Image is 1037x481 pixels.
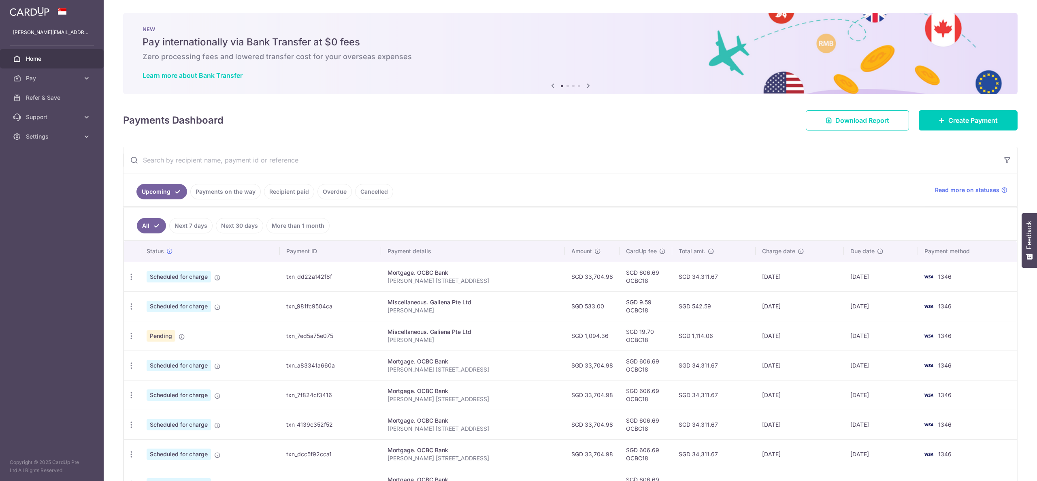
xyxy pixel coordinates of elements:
[280,291,381,321] td: txn_981fc9504ca
[935,186,1007,194] a: Read more on statuses
[355,184,393,199] a: Cancelled
[672,439,756,469] td: SGD 34,311.67
[280,380,381,410] td: txn_7f824cf3416
[388,425,558,433] p: [PERSON_NAME] [STREET_ADDRESS]
[147,301,211,312] span: Scheduled for charge
[756,262,844,291] td: [DATE]
[626,247,657,255] span: CardUp fee
[938,303,952,310] span: 1346
[143,71,243,79] a: Learn more about Bank Transfer
[565,439,620,469] td: SGD 33,704.98
[388,454,558,462] p: [PERSON_NAME] [STREET_ADDRESS]
[147,271,211,282] span: Scheduled for charge
[920,420,937,430] img: Bank Card
[835,115,889,125] span: Download Report
[844,439,918,469] td: [DATE]
[280,351,381,380] td: txn_a83341a660a
[850,247,875,255] span: Due date
[388,277,558,285] p: [PERSON_NAME] [STREET_ADDRESS]
[26,133,79,141] span: Settings
[571,247,592,255] span: Amount
[147,360,211,371] span: Scheduled for charge
[620,410,672,439] td: SGD 606.69 OCBC18
[938,391,952,398] span: 1346
[13,28,91,36] p: [PERSON_NAME][EMAIL_ADDRESS][DOMAIN_NAME]
[123,113,224,128] h4: Payments Dashboard
[388,446,558,454] div: Mortgage. OCBC Bank
[844,262,918,291] td: [DATE]
[169,218,213,233] a: Next 7 days
[10,6,49,16] img: CardUp
[565,351,620,380] td: SGD 33,704.98
[388,357,558,366] div: Mortgage. OCBC Bank
[844,410,918,439] td: [DATE]
[190,184,261,199] a: Payments on the way
[756,291,844,321] td: [DATE]
[565,321,620,351] td: SGD 1,094.36
[806,110,909,130] a: Download Report
[948,115,998,125] span: Create Payment
[317,184,352,199] a: Overdue
[672,351,756,380] td: SGD 34,311.67
[920,331,937,341] img: Bank Card
[920,449,937,459] img: Bank Card
[143,36,998,49] h5: Pay internationally via Bank Transfer at $0 fees
[938,332,952,339] span: 1346
[620,262,672,291] td: SGD 606.69 OCBC18
[266,218,330,233] a: More than 1 month
[143,52,998,62] h6: Zero processing fees and lowered transfer cost for your overseas expenses
[672,380,756,410] td: SGD 34,311.67
[935,186,999,194] span: Read more on statuses
[938,273,952,280] span: 1346
[938,421,952,428] span: 1346
[756,380,844,410] td: [DATE]
[920,361,937,370] img: Bank Card
[388,366,558,374] p: [PERSON_NAME] [STREET_ADDRESS]
[844,321,918,351] td: [DATE]
[679,247,705,255] span: Total amt.
[918,241,1017,262] th: Payment method
[620,321,672,351] td: SGD 19.70 OCBC18
[938,362,952,369] span: 1346
[388,387,558,395] div: Mortgage. OCBC Bank
[280,262,381,291] td: txn_dd22a142f8f
[280,241,381,262] th: Payment ID
[1026,221,1033,249] span: Feedback
[26,94,79,102] span: Refer & Save
[844,351,918,380] td: [DATE]
[620,291,672,321] td: SGD 9.59 OCBC18
[756,410,844,439] td: [DATE]
[147,389,211,401] span: Scheduled for charge
[756,351,844,380] td: [DATE]
[264,184,314,199] a: Recipient paid
[1022,213,1037,268] button: Feedback - Show survey
[136,184,187,199] a: Upcoming
[26,74,79,82] span: Pay
[388,269,558,277] div: Mortgage. OCBC Bank
[124,147,998,173] input: Search by recipient name, payment id or reference
[919,110,1018,130] a: Create Payment
[147,419,211,430] span: Scheduled for charge
[280,439,381,469] td: txn_dcc5f92cca1
[920,301,937,311] img: Bank Card
[620,351,672,380] td: SGD 606.69 OCBC18
[143,26,998,32] p: NEW
[388,328,558,336] div: Miscellaneous. Galiena Pte Ltd
[672,410,756,439] td: SGD 34,311.67
[565,262,620,291] td: SGD 33,704.98
[123,13,1018,94] img: Bank transfer banner
[216,218,263,233] a: Next 30 days
[26,55,79,63] span: Home
[762,247,795,255] span: Charge date
[756,321,844,351] td: [DATE]
[920,390,937,400] img: Bank Card
[565,380,620,410] td: SGD 33,704.98
[381,241,565,262] th: Payment details
[620,439,672,469] td: SGD 606.69 OCBC18
[26,113,79,121] span: Support
[388,336,558,344] p: [PERSON_NAME]
[620,380,672,410] td: SGD 606.69 OCBC18
[756,439,844,469] td: [DATE]
[388,306,558,314] p: [PERSON_NAME]
[388,298,558,306] div: Miscellaneous. Galiena Pte Ltd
